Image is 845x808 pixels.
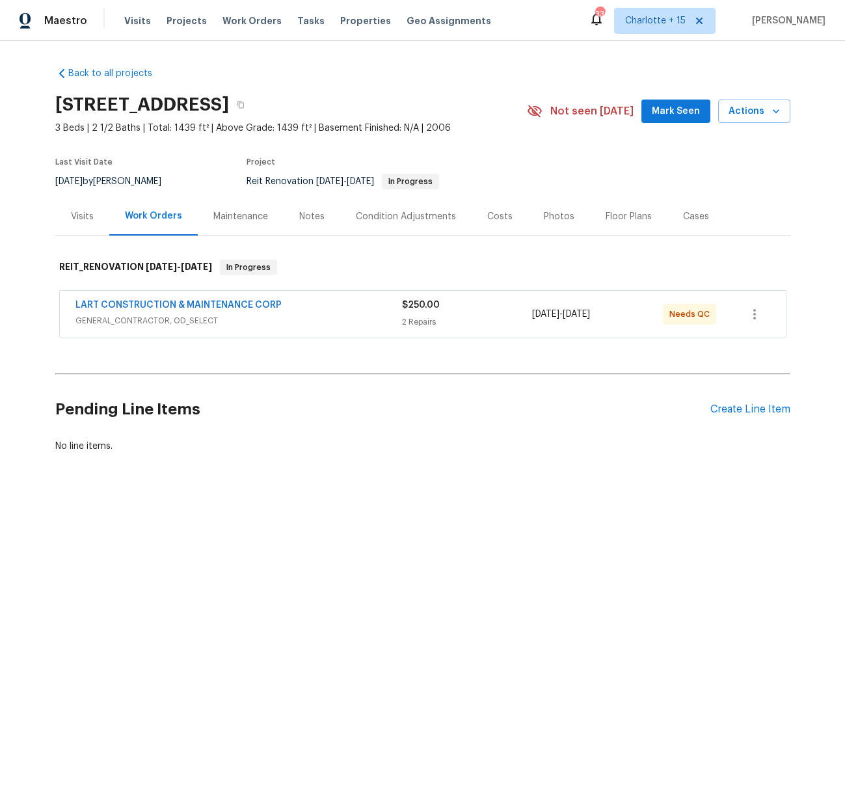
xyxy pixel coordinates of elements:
[55,379,710,440] h2: Pending Line Items
[146,262,177,271] span: [DATE]
[55,174,177,189] div: by [PERSON_NAME]
[222,14,282,27] span: Work Orders
[55,98,229,111] h2: [STREET_ADDRESS]
[316,177,343,186] span: [DATE]
[75,314,402,327] span: GENERAL_CONTRACTOR, OD_SELECT
[55,122,527,135] span: 3 Beds | 2 1/2 Baths | Total: 1439 ft² | Above Grade: 1439 ft² | Basement Finished: N/A | 2006
[669,308,715,321] span: Needs QC
[606,210,652,223] div: Floor Plans
[124,14,151,27] span: Visits
[625,14,686,27] span: Charlotte + 15
[167,14,207,27] span: Projects
[55,247,790,288] div: REIT_RENOVATION [DATE]-[DATE]In Progress
[710,403,790,416] div: Create Line Item
[729,103,780,120] span: Actions
[299,210,325,223] div: Notes
[297,16,325,25] span: Tasks
[181,262,212,271] span: [DATE]
[595,8,604,21] div: 330
[55,177,83,186] span: [DATE]
[383,178,438,185] span: In Progress
[71,210,94,223] div: Visits
[641,100,710,124] button: Mark Seen
[213,210,268,223] div: Maintenance
[347,177,374,186] span: [DATE]
[55,67,180,80] a: Back to all projects
[55,158,113,166] span: Last Visit Date
[55,440,790,453] div: No line items.
[402,316,533,329] div: 2 Repairs
[563,310,590,319] span: [DATE]
[316,177,374,186] span: -
[247,158,275,166] span: Project
[125,209,182,222] div: Work Orders
[407,14,491,27] span: Geo Assignments
[683,210,709,223] div: Cases
[229,93,252,116] button: Copy Address
[75,301,282,310] a: LART CONSTRUCTION & MAINTENANCE CORP
[402,301,440,310] span: $250.00
[59,260,212,275] h6: REIT_RENOVATION
[356,210,456,223] div: Condition Adjustments
[340,14,391,27] span: Properties
[146,262,212,271] span: -
[532,310,559,319] span: [DATE]
[44,14,87,27] span: Maestro
[652,103,700,120] span: Mark Seen
[532,308,590,321] span: -
[747,14,825,27] span: [PERSON_NAME]
[544,210,574,223] div: Photos
[487,210,513,223] div: Costs
[221,261,276,274] span: In Progress
[718,100,790,124] button: Actions
[550,105,634,118] span: Not seen [DATE]
[247,177,439,186] span: Reit Renovation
